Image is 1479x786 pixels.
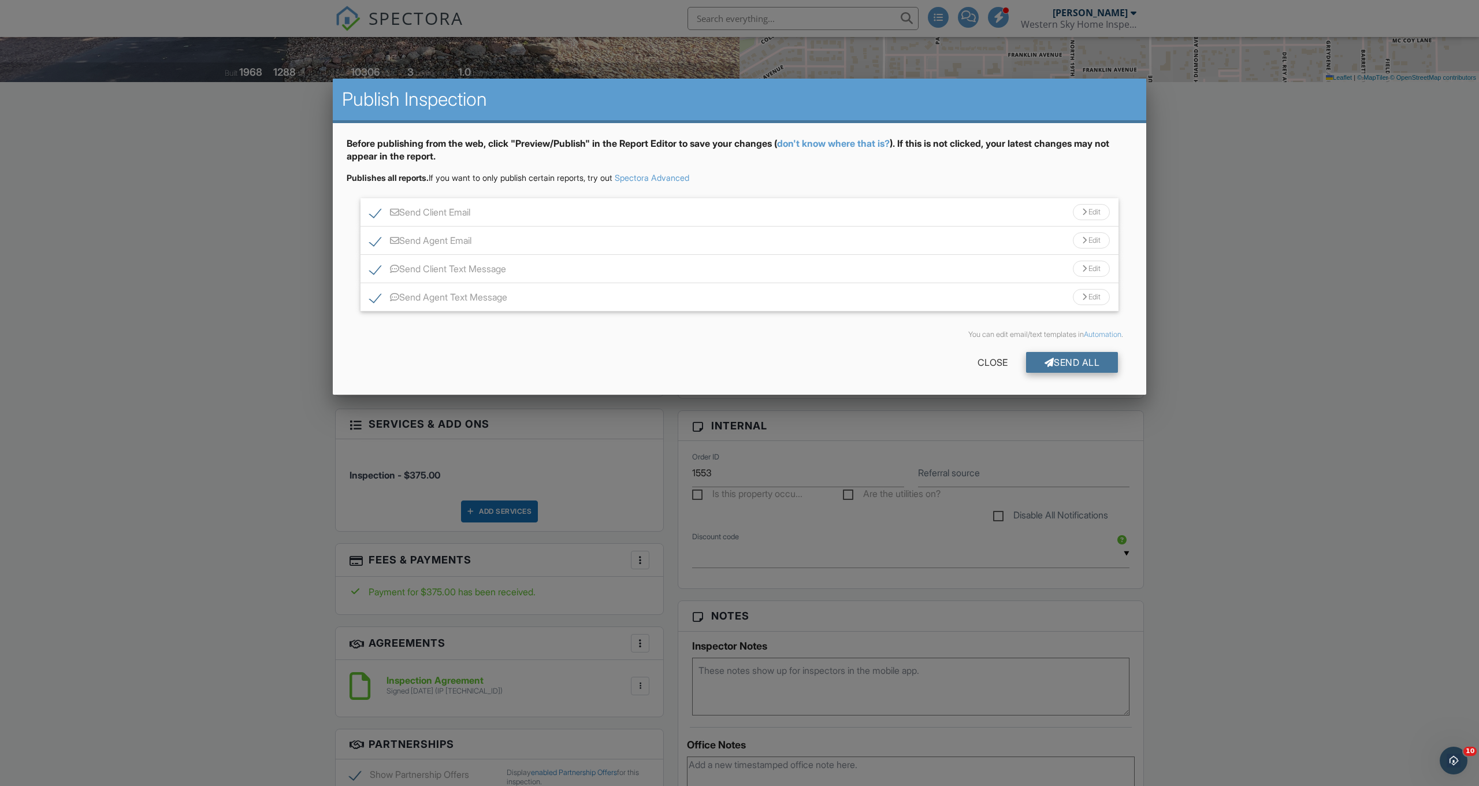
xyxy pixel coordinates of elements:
[370,207,470,221] label: Send Client Email
[370,292,507,306] label: Send Agent Text Message
[342,88,1137,111] h2: Publish Inspection
[1026,352,1118,373] div: Send All
[959,352,1026,373] div: Close
[347,173,612,183] span: If you want to only publish certain reports, try out
[1073,289,1110,305] div: Edit
[1073,232,1110,249] div: Edit
[615,173,689,183] a: Spectora Advanced
[1073,204,1110,220] div: Edit
[1084,330,1121,339] a: Automation
[1440,747,1467,774] iframe: Intercom live chat
[347,137,1132,172] div: Before publishing from the web, click "Preview/Publish" in the Report Editor to save your changes...
[370,264,506,278] label: Send Client Text Message
[1073,261,1110,277] div: Edit
[1463,747,1477,756] span: 10
[356,330,1123,339] div: You can edit email/text templates in .
[370,235,471,250] label: Send Agent Email
[347,173,429,183] strong: Publishes all reports.
[777,138,890,149] a: don't know where that is?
